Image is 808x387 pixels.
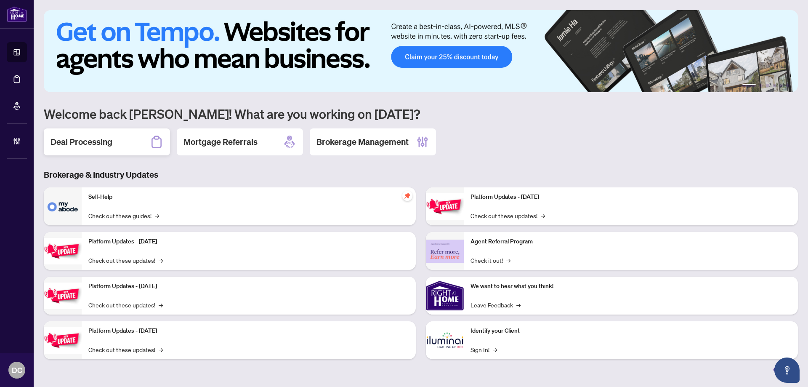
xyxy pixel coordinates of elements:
[773,84,776,87] button: 4
[183,136,258,148] h2: Mortgage Referrals
[470,192,791,202] p: Platform Updates - [DATE]
[44,283,82,309] img: Platform Updates - July 21, 2025
[50,136,112,148] h2: Deal Processing
[44,169,798,181] h3: Brokerage & Industry Updates
[88,256,163,265] a: Check out these updates!→
[155,211,159,220] span: →
[88,237,409,246] p: Platform Updates - [DATE]
[470,345,497,354] a: Sign In!→
[44,187,82,225] img: Self-Help
[7,6,27,22] img: logo
[44,327,82,354] img: Platform Updates - July 8, 2025
[426,277,464,315] img: We want to hear what you think!
[44,106,798,122] h1: Welcome back [PERSON_NAME]! What are you working on [DATE]?
[12,364,22,376] span: DC
[159,300,163,310] span: →
[516,300,521,310] span: →
[470,256,510,265] a: Check it out!→
[316,136,409,148] h2: Brokerage Management
[88,300,163,310] a: Check out these updates!→
[506,256,510,265] span: →
[44,238,82,264] img: Platform Updates - September 16, 2025
[742,84,756,87] button: 1
[470,282,791,291] p: We want to hear what you think!
[159,256,163,265] span: →
[88,326,409,336] p: Platform Updates - [DATE]
[159,345,163,354] span: →
[88,282,409,291] p: Platform Updates - [DATE]
[470,326,791,336] p: Identify your Client
[470,211,545,220] a: Check out these updates!→
[426,193,464,220] img: Platform Updates - June 23, 2025
[779,84,783,87] button: 5
[541,211,545,220] span: →
[470,237,791,246] p: Agent Referral Program
[44,10,798,92] img: Slide 0
[493,345,497,354] span: →
[88,192,409,202] p: Self-Help
[426,321,464,359] img: Identify your Client
[402,191,412,201] span: pushpin
[774,358,800,383] button: Open asap
[766,84,769,87] button: 3
[426,240,464,263] img: Agent Referral Program
[759,84,763,87] button: 2
[88,211,159,220] a: Check out these guides!→
[88,345,163,354] a: Check out these updates!→
[470,300,521,310] a: Leave Feedback→
[786,84,789,87] button: 6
